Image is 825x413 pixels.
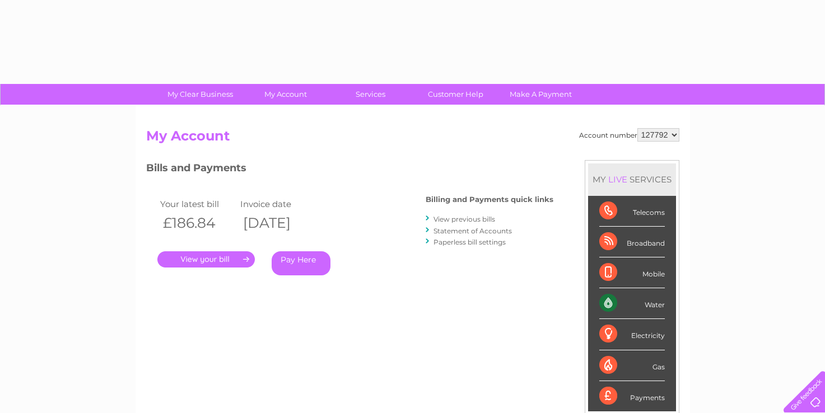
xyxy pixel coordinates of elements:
[434,215,495,223] a: View previous bills
[606,174,630,185] div: LIVE
[146,160,553,180] h3: Bills and Payments
[434,238,506,246] a: Paperless bill settings
[599,196,665,227] div: Telecoms
[146,128,679,149] h2: My Account
[599,257,665,288] div: Mobile
[154,84,246,105] a: My Clear Business
[599,288,665,319] div: Water
[157,196,238,212] td: Your latest bill
[599,319,665,350] div: Electricity
[599,350,665,381] div: Gas
[324,84,417,105] a: Services
[434,227,512,235] a: Statement of Accounts
[579,128,679,142] div: Account number
[409,84,502,105] a: Customer Help
[237,196,318,212] td: Invoice date
[157,212,238,234] th: £186.84
[157,251,255,267] a: .
[272,251,330,275] a: Pay Here
[426,195,553,204] h4: Billing and Payments quick links
[237,212,318,234] th: [DATE]
[599,381,665,411] div: Payments
[588,163,676,195] div: MY SERVICES
[239,84,332,105] a: My Account
[495,84,587,105] a: Make A Payment
[599,227,665,257] div: Broadband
